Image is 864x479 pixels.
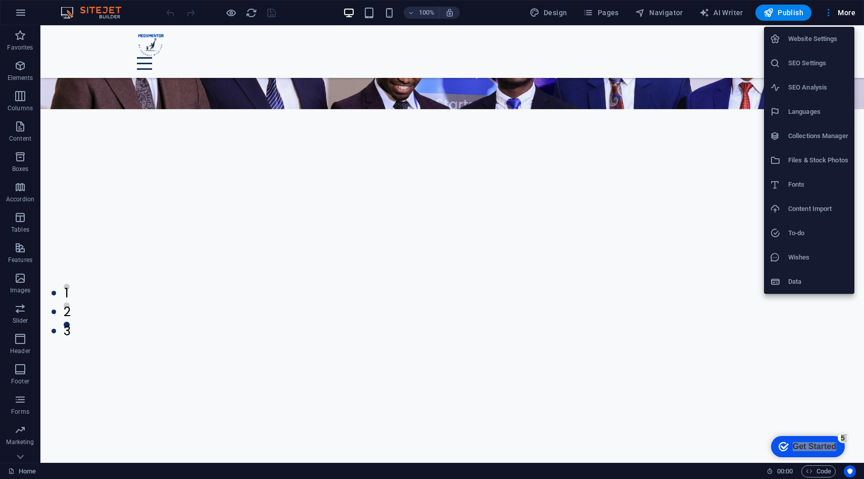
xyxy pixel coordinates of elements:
h6: SEO Analysis [788,81,848,94]
button: 3 [23,296,29,302]
h6: Website Settings [788,33,848,45]
h6: SEO Settings [788,57,848,69]
h6: Data [788,276,848,288]
div: Get Started [30,11,73,20]
h6: Wishes [788,251,848,264]
div: Get Started 5 items remaining, 0% complete [8,5,82,26]
h6: Fonts [788,179,848,191]
h6: To-do [788,227,848,239]
h6: Files & Stock Photos [788,154,848,166]
div: 5 [75,2,85,12]
h6: Content Import [788,203,848,215]
h6: Languages [788,106,848,118]
button: 2 [23,277,29,283]
h6: Collections Manager [788,130,848,142]
button: 1 [23,258,29,265]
